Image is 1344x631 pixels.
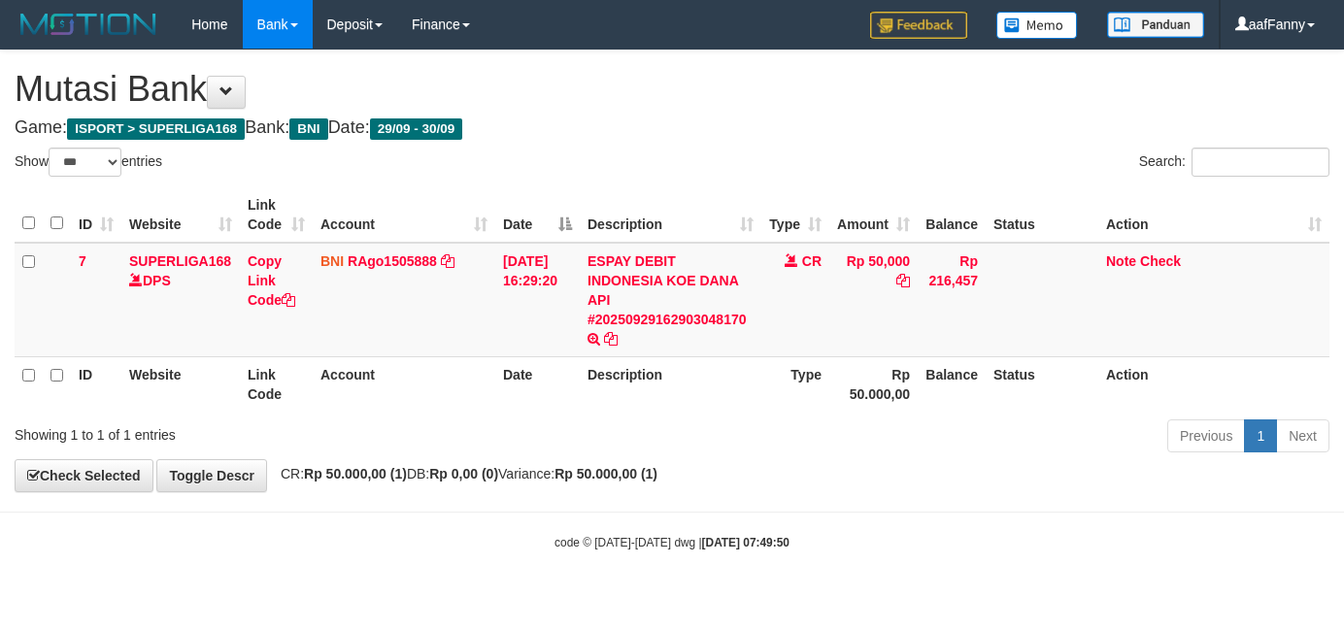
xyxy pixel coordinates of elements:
th: Link Code: activate to sort column ascending [240,187,313,243]
span: ISPORT > SUPERLIGA168 [67,118,245,140]
select: Showentries [49,148,121,177]
a: 1 [1244,419,1277,452]
th: Action: activate to sort column ascending [1098,187,1329,243]
td: Rp 216,457 [918,243,986,357]
a: Next [1276,419,1329,452]
th: Status [986,187,1098,243]
th: Date [495,356,580,412]
a: RAgo1505888 [348,253,437,269]
th: Description: activate to sort column ascending [580,187,761,243]
th: Balance [918,356,986,412]
img: Button%20Memo.svg [996,12,1078,39]
a: Check [1140,253,1181,269]
th: Account: activate to sort column ascending [313,187,495,243]
input: Search: [1192,148,1329,177]
th: ID: activate to sort column ascending [71,187,121,243]
span: 29/09 - 30/09 [370,118,463,140]
th: ID [71,356,121,412]
span: CR [802,253,822,269]
span: 7 [79,253,86,269]
h4: Game: Bank: Date: [15,118,1329,138]
td: Rp 50,000 [829,243,918,357]
span: CR: DB: Variance: [271,466,657,482]
h1: Mutasi Bank [15,70,1329,109]
span: BNI [289,118,327,140]
th: Account [313,356,495,412]
td: DPS [121,243,240,357]
img: MOTION_logo.png [15,10,162,39]
img: panduan.png [1107,12,1204,38]
th: Balance [918,187,986,243]
a: ESPAY DEBIT INDONESIA KOE DANA API #20250929162903048170 [588,253,747,327]
th: Type: activate to sort column ascending [761,187,829,243]
strong: Rp 0,00 (0) [429,466,498,482]
a: Toggle Descr [156,459,267,492]
th: Amount: activate to sort column ascending [829,187,918,243]
th: Action [1098,356,1329,412]
th: Date: activate to sort column descending [495,187,580,243]
th: Link Code [240,356,313,412]
a: Check Selected [15,459,153,492]
label: Search: [1139,148,1329,177]
a: Note [1106,253,1136,269]
a: Copy RAgo1505888 to clipboard [441,253,454,269]
a: SUPERLIGA168 [129,253,231,269]
strong: Rp 50.000,00 (1) [304,466,407,482]
a: Copy Link Code [248,253,295,308]
th: Website [121,356,240,412]
th: Rp 50.000,00 [829,356,918,412]
a: Copy Rp 50,000 to clipboard [896,273,910,288]
td: [DATE] 16:29:20 [495,243,580,357]
th: Description [580,356,761,412]
img: Feedback.jpg [870,12,967,39]
th: Type [761,356,829,412]
span: BNI [320,253,344,269]
label: Show entries [15,148,162,177]
strong: Rp 50.000,00 (1) [554,466,657,482]
a: Previous [1167,419,1245,452]
th: Website: activate to sort column ascending [121,187,240,243]
div: Showing 1 to 1 of 1 entries [15,417,546,445]
small: code © [DATE]-[DATE] dwg | [554,536,790,549]
a: Copy ESPAY DEBIT INDONESIA KOE DANA API #20250929162903048170 to clipboard [604,331,618,347]
strong: [DATE] 07:49:50 [702,536,790,549]
th: Status [986,356,1098,412]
